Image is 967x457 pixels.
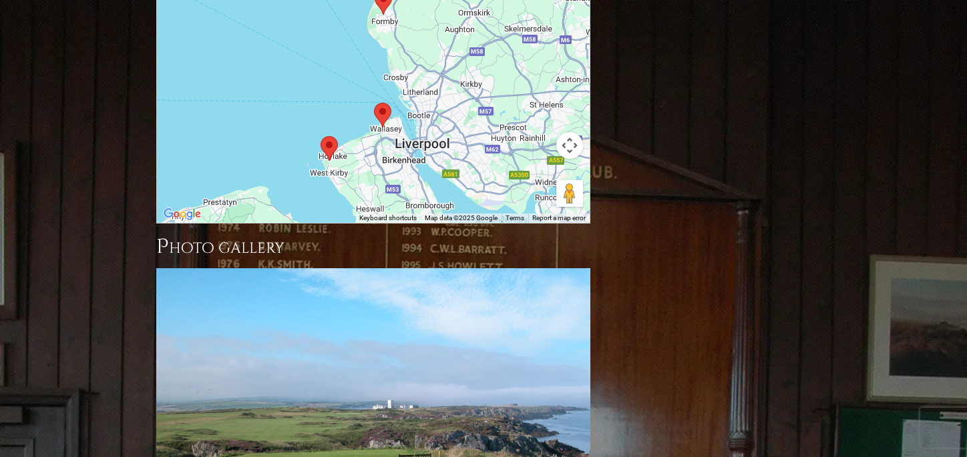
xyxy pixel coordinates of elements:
a: Terms (opens in new tab) [506,214,524,221]
a: Report a map error [532,214,586,221]
button: Map camera controls [556,132,583,159]
a: Open this area in Google Maps (opens a new window) [160,205,204,223]
h3: Photo Gallery [156,234,590,260]
img: Google [160,205,204,223]
button: Keyboard shortcuts [359,213,417,223]
button: Drag Pegman onto the map to open Street View [556,180,583,207]
span: Map data ©2025 Google [425,214,498,221]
